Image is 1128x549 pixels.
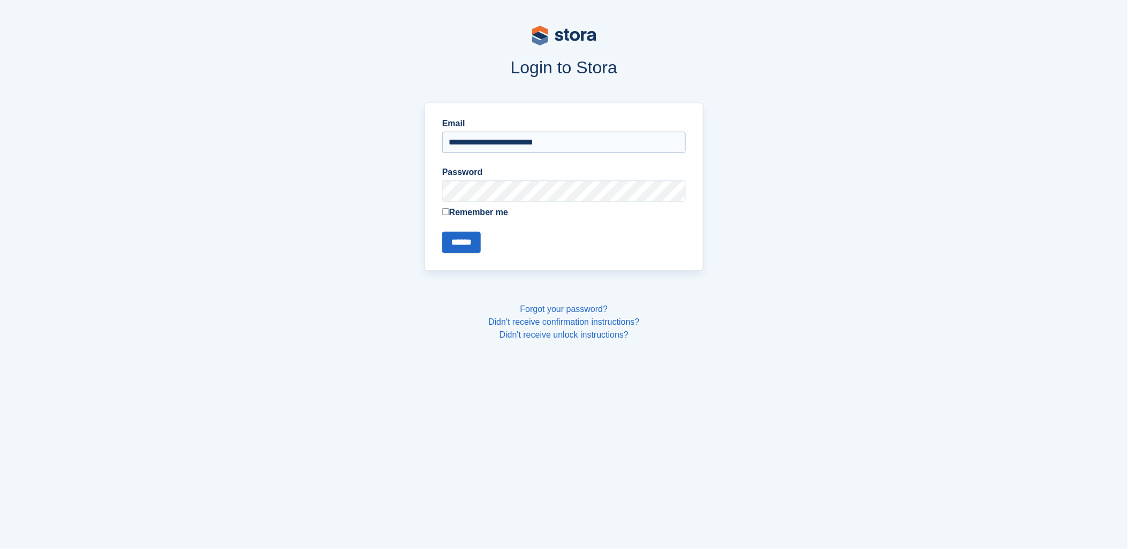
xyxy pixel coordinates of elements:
h1: Login to Stora [221,58,908,77]
a: Didn't receive unlock instructions? [499,330,629,339]
a: Didn't receive confirmation instructions? [488,317,639,326]
img: stora-logo-53a41332b3708ae10de48c4981b4e9114cc0af31d8433b30ea865607fb682f29.svg [532,26,596,45]
label: Password [442,166,686,179]
label: Email [442,117,686,130]
input: Remember me [442,208,449,215]
label: Remember me [442,206,686,219]
a: Forgot your password? [520,304,608,314]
